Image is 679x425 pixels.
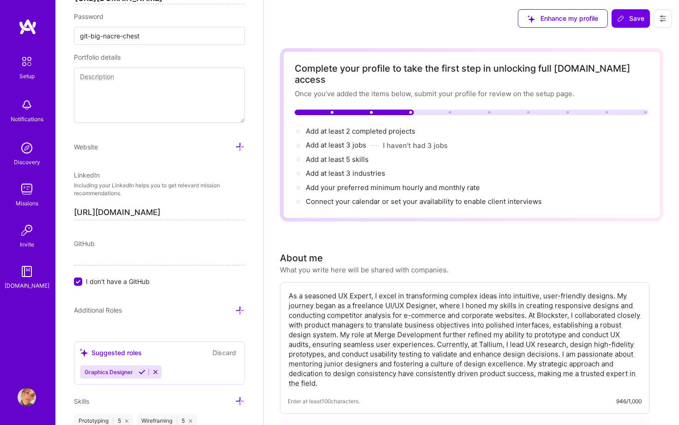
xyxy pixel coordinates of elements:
span: Skills [74,397,89,405]
img: logo [18,18,37,35]
span: | [112,417,114,425]
div: Setup [19,71,35,81]
i: Reject [152,369,159,376]
div: About me [280,251,323,265]
img: discovery [18,139,36,157]
div: Complete your profile to take the first step in unlocking full [DOMAIN_NAME] access [295,63,649,85]
span: Website [74,143,98,151]
div: [DOMAIN_NAME] [5,281,49,290]
i: Accept [139,369,145,376]
span: Graphics Designer [85,369,133,376]
button: Save [612,9,650,28]
p: Including your LinkedIn helps you to get relevant mission recommendations. [74,182,245,197]
span: Add at least 5 skills [306,155,369,164]
div: Password [74,12,245,21]
img: setup [17,52,36,71]
img: teamwork [18,180,36,198]
span: Connect your calendar or set your availability to enable client interviews [306,197,542,206]
i: icon Close [125,419,128,423]
img: Invite [18,221,36,240]
div: Invite [20,240,34,249]
img: User Avatar [18,388,36,407]
div: Missions [16,198,38,208]
span: GitHub [74,240,95,247]
button: I haven't had 3 jobs [383,141,448,150]
div: Suggested roles [80,348,142,357]
i: icon Close [189,419,192,423]
a: User Avatar [15,388,38,407]
span: Add at least 2 completed projects [306,127,415,136]
button: Discard [210,347,239,358]
img: guide book [18,262,36,281]
span: Add your preferred minimum hourly and monthly rate [306,183,480,192]
span: Enter at least 100 characters. [288,396,360,406]
textarea: As a seasoned UX Expert, I excel in transforming complex ideas into intuitive, user-friendly desi... [288,290,642,389]
div: 946/1,000 [616,396,642,406]
div: Notifications [11,114,43,124]
span: Add at least 3 industries [306,169,385,178]
span: Save [617,14,644,23]
input: Password [74,27,245,45]
div: What you write here will be shared with companies. [280,265,449,275]
div: Once you’ve added the items below, submit your profile for review on the setup page. [295,89,649,99]
div: Portfolio details [74,52,245,62]
span: LinkedIn [74,171,100,179]
div: Discovery [14,157,40,167]
span: | [176,417,178,425]
i: icon SuggestedTeams [80,349,88,357]
img: bell [18,96,36,114]
span: I don't have a GitHub [86,277,150,286]
span: Add at least 3 jobs [306,141,366,149]
span: Additional Roles [74,306,122,314]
